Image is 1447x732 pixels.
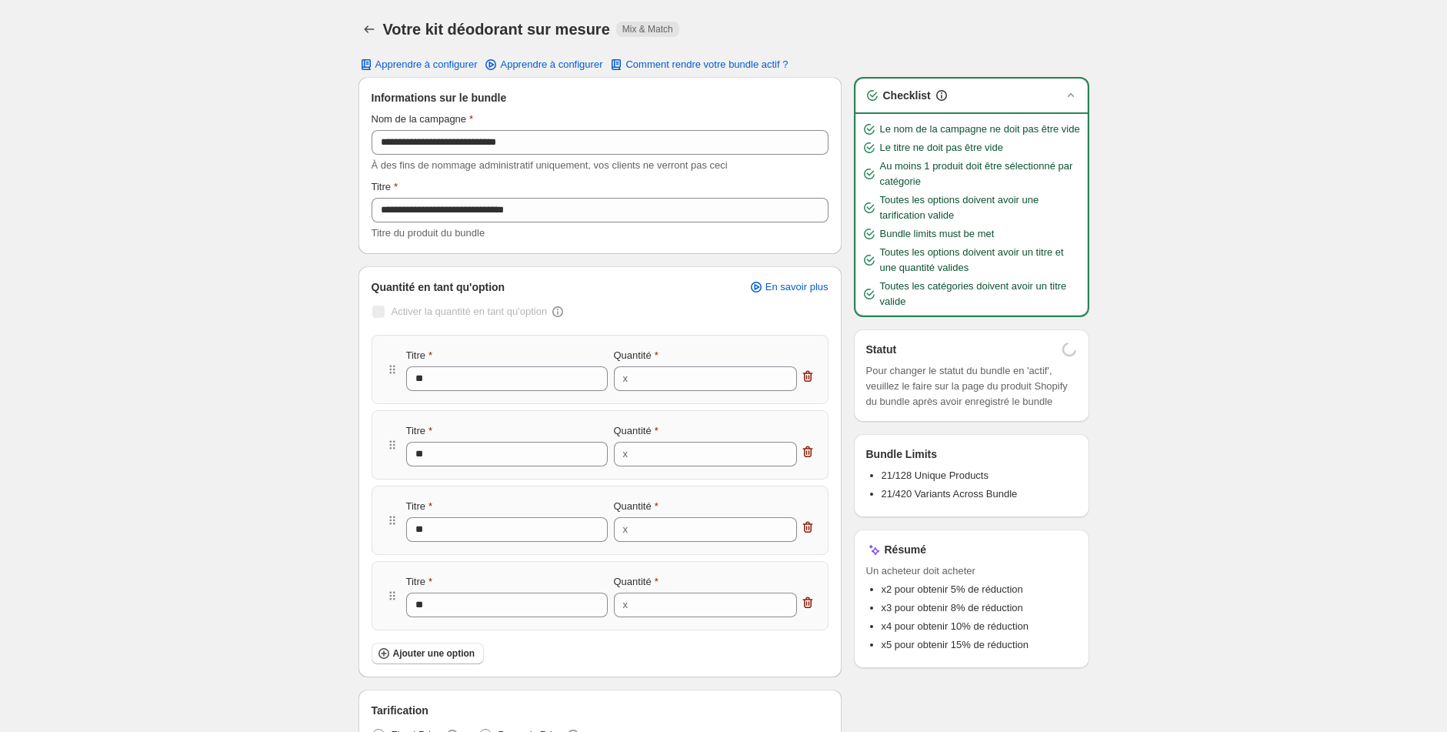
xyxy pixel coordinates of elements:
[392,306,548,317] span: Activer la quantité en tant qu'option
[765,281,829,293] span: En savoir plus
[880,140,1003,155] span: Le titre ne doit pas être vide
[866,446,938,462] h3: Bundle Limits
[614,499,658,514] label: Quantité
[866,363,1077,409] span: Pour changer le statut du bundle en 'actif', veuillez le faire sur la page du produit Shopify du ...
[866,563,1077,579] span: Un acheteur doit acheter
[882,619,1077,634] li: x4 pour obtenir 10% de réduction
[880,122,1080,137] span: Le nom de la campagne ne doit pas être vide
[866,342,897,357] h3: Statut
[880,192,1082,223] span: Toutes les options doivent avoir une tarification valide
[599,54,797,75] button: Comment rendre votre bundle actif ?
[406,574,433,590] label: Titre
[880,226,995,242] span: Bundle limits must be met
[372,279,505,295] span: Quantité en tant qu'option
[882,488,1018,500] span: 21/420 Variants Across Bundle
[882,582,1077,597] li: x2 pour obtenir 5% de réduction
[372,227,485,239] span: Titre du produit du bundle
[393,647,475,660] span: Ajouter une option
[375,58,478,71] span: Apprendre à configurer
[882,470,989,481] span: 21/128 Unique Products
[500,58,602,71] span: Apprendre à configurer
[372,643,485,664] button: Ajouter une option
[739,276,838,298] a: En savoir plus
[383,20,610,38] h1: Votre kit déodorant sur mesure
[474,54,612,75] a: Apprendre à configurer
[880,245,1082,276] span: Toutes les options doivent avoir un titre et une quantité valides
[880,279,1082,309] span: Toutes les catégories doivent avoir un titre valide
[614,348,658,363] label: Quantité
[372,90,507,105] span: Informations sur le bundle
[614,423,658,439] label: Quantité
[623,522,628,537] div: x
[883,88,931,103] h3: Checklist
[880,159,1082,189] span: Au moins 1 produit doit être sélectionné par catégorie
[372,159,728,171] span: À des fins de nommage administratif uniquement, vos clients ne verront pas ceci
[882,600,1077,616] li: x3 pour obtenir 8% de réduction
[358,18,380,40] button: Back
[372,112,474,127] label: Nom de la campagne
[614,574,658,590] label: Quantité
[406,499,433,514] label: Titre
[623,597,628,613] div: x
[885,542,926,557] h3: Résumé
[623,446,628,462] div: x
[349,54,487,75] button: Apprendre à configurer
[622,23,673,35] span: Mix & Match
[625,58,788,71] span: Comment rendre votre bundle actif ?
[406,423,433,439] label: Titre
[623,371,628,386] div: x
[882,637,1077,653] li: x5 pour obtenir 15% de réduction
[372,703,428,718] span: Tarification
[406,348,433,363] label: Titre
[372,179,398,195] label: Titre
